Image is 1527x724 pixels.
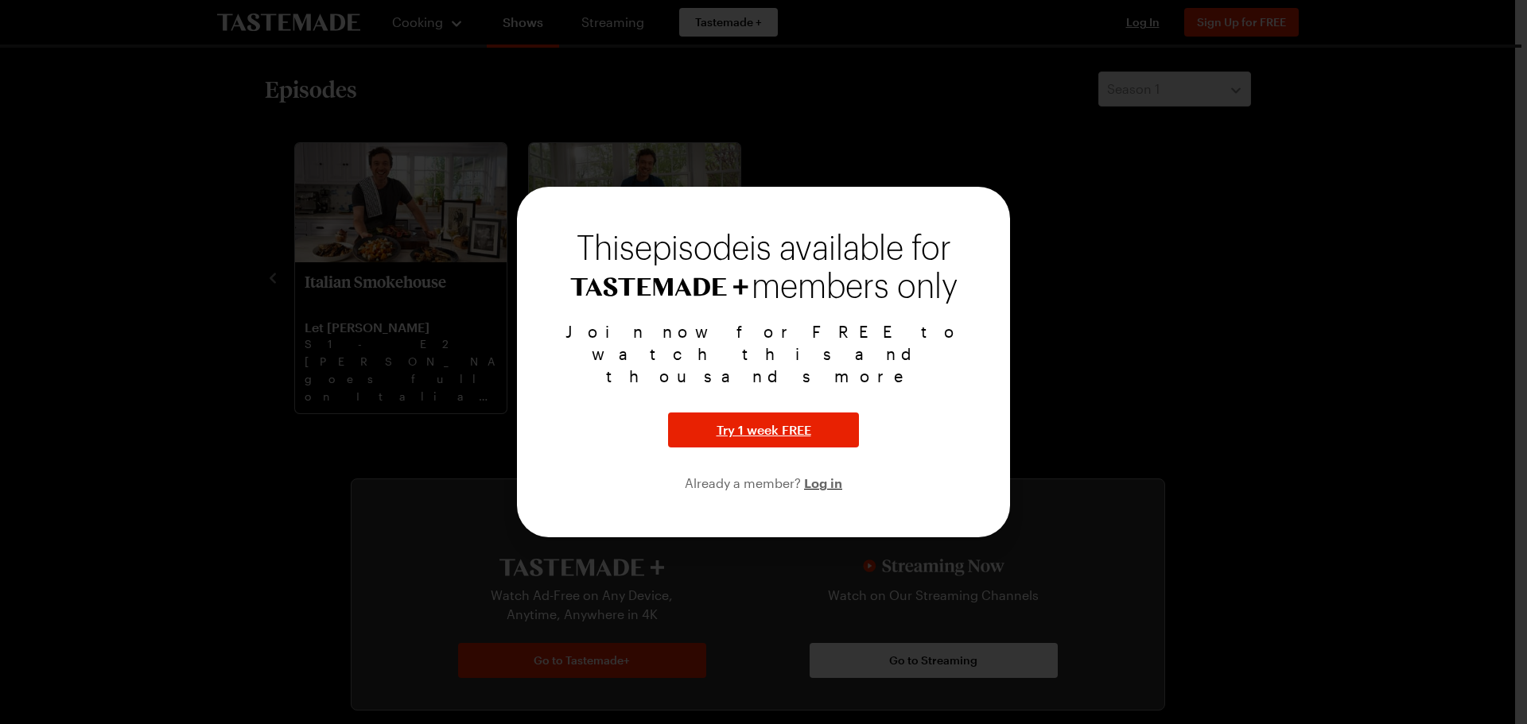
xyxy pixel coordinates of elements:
p: Join now for FREE to watch this and thousands more [536,320,991,387]
span: This episode is available for [577,233,951,265]
span: Already a member? [685,475,804,490]
span: Try 1 week FREE [717,420,811,439]
button: Log in [804,473,842,492]
img: Tastemade+ [570,277,748,296]
span: members only [752,269,958,304]
button: Try 1 week FREE [668,412,859,447]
